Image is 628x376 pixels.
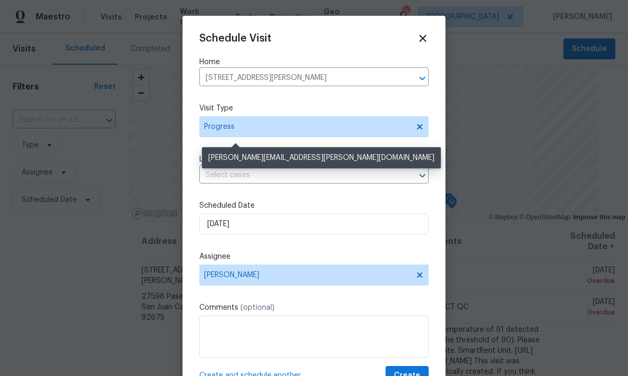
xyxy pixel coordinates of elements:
span: Progress [204,121,409,132]
span: [PERSON_NAME] [204,271,410,279]
label: Home [199,57,429,67]
input: Select cases [199,167,399,184]
button: Open [415,168,430,183]
input: M/D/YYYY [199,214,429,235]
label: Scheduled Date [199,200,429,211]
label: Assignee [199,251,429,262]
div: [PERSON_NAME][EMAIL_ADDRESS][PERSON_NAME][DOMAIN_NAME] [202,147,441,168]
span: (optional) [240,304,275,311]
span: Linked Cases [199,154,245,165]
button: Open [415,71,430,86]
input: Enter in an address [199,70,399,86]
label: Visit Type [199,103,429,114]
label: Comments [199,302,429,313]
span: Schedule Visit [199,33,271,44]
span: Close [417,33,429,44]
